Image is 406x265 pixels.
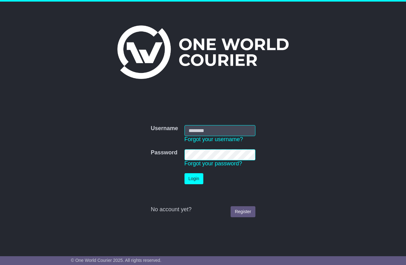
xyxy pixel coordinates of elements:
a: Forgot your username? [184,136,243,142]
label: Password [151,149,177,156]
img: One World [117,25,289,79]
button: Login [184,173,203,184]
a: Forgot your password? [184,160,242,167]
span: © One World Courier 2025. All rights reserved. [71,258,162,263]
div: No account yet? [151,206,255,213]
a: Register [231,206,255,217]
label: Username [151,125,178,132]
